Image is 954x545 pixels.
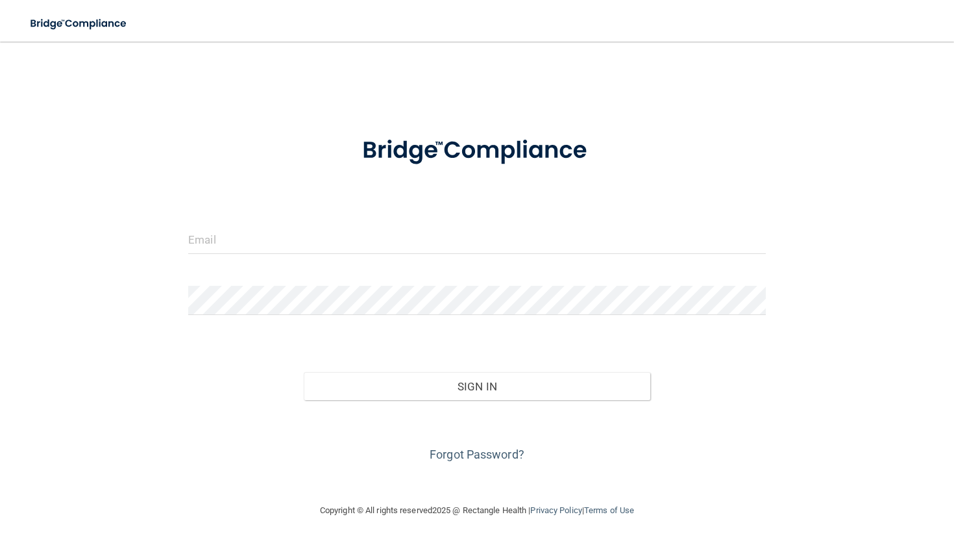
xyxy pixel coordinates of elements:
[584,505,634,515] a: Terms of Use
[337,120,617,182] img: bridge_compliance_login_screen.278c3ca4.svg
[530,505,581,515] a: Privacy Policy
[19,10,139,37] img: bridge_compliance_login_screen.278c3ca4.svg
[188,225,766,254] input: Email
[430,448,524,461] a: Forgot Password?
[240,490,714,531] div: Copyright © All rights reserved 2025 @ Rectangle Health | |
[304,372,650,401] button: Sign In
